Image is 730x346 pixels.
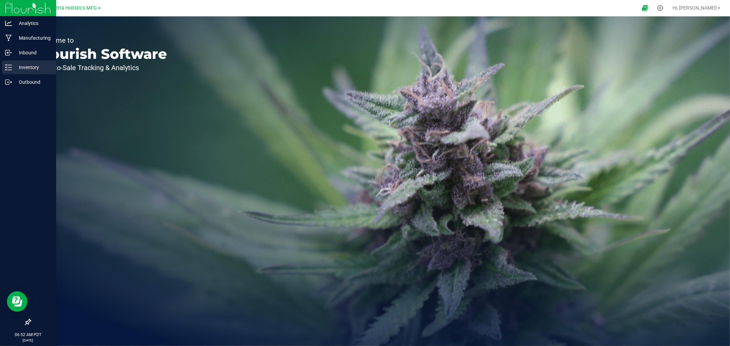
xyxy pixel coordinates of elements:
p: [DATE] [3,338,53,343]
p: Manufacturing [12,34,53,42]
p: 06:52 AM PDT [3,332,53,338]
inline-svg: Inventory [5,64,12,71]
p: Seed-to-Sale Tracking & Analytics [37,64,167,71]
inline-svg: Inbound [5,49,12,56]
p: Analytics [12,19,53,27]
p: Inventory [12,63,53,71]
p: Outbound [12,78,53,86]
p: Flourish Software [37,47,167,61]
div: Manage settings [656,5,665,11]
span: Hi, [PERSON_NAME]! [673,5,717,11]
p: Inbound [12,49,53,57]
span: High Sierra Holistics MFG [39,5,97,11]
inline-svg: Analytics [5,20,12,27]
span: Open Ecommerce Menu [637,1,653,15]
inline-svg: Manufacturing [5,35,12,41]
iframe: Resource center [7,291,27,312]
inline-svg: Outbound [5,79,12,85]
p: Welcome to [37,37,167,44]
